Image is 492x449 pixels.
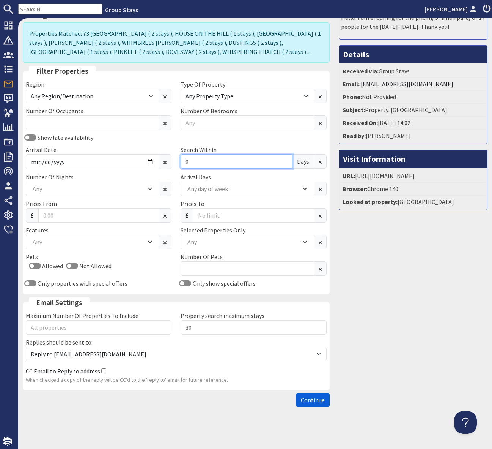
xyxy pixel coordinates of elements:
a: [EMAIL_ADDRESS][DOMAIN_NAME] [361,80,453,88]
label: Maximum Number Of Properties To Include [26,312,138,319]
input: SEARCH [18,4,102,14]
button: Continue [296,393,330,407]
label: Prices To [181,200,204,207]
div: Combobox [181,182,314,196]
label: Only show special offers [191,280,255,287]
span: Continue [301,396,325,404]
iframe: Toggle Customer Support [454,411,477,434]
label: Property search maximum stays [181,312,264,319]
div: Properties Matched: 73 [GEOGRAPHIC_DATA] ( 2 stays ), HOUSE ON THE HILL ( 1 stays ), [GEOGRAPHIC_... [23,22,330,63]
label: Search Within [181,146,217,153]
label: Number Of Bedrooms [181,107,237,115]
li: [DATE] 14:02 [341,117,485,130]
h3: Details [339,46,487,63]
div: Any [185,238,301,246]
input: Any [181,115,314,130]
div: Combobox [26,235,159,249]
li: Property: [GEOGRAPHIC_DATA] [341,104,485,117]
div: Any [31,185,146,193]
label: Show late availability [36,134,93,141]
label: Selected Properties Only [181,226,245,234]
p: When checked a copy of the reply will be CC'd to the 'reply to' email for future reference. [26,376,327,384]
div: Any [31,238,146,246]
label: Pets [26,253,38,261]
label: CC Email to Reply to address [26,367,100,375]
label: Region [26,81,44,88]
div: Combobox [26,182,159,196]
label: Arrival Date [26,146,57,153]
input: All properties [26,320,171,335]
p: Hello. I am enquiring for the pricing of a hen party of 17 people for the [DATE]-[DATE]. Thank you! [341,13,485,31]
strong: Browser: [343,185,367,193]
strong: Received On: [343,119,378,126]
label: Only properties with special offers [36,280,127,287]
li: Chrome 140 [341,183,485,196]
span: £ [181,208,193,223]
legend: Filter Properties [29,66,96,77]
label: Replies should be sent to: [26,338,93,346]
h3: Visit Information [339,150,487,168]
img: staytech_i_w-64f4e8e9ee0a9c174fd5317b4b171b261742d2d393467e5bdba4413f4f884c10.svg [3,437,12,446]
div: Combobox [181,235,314,249]
li: Not Provided [341,91,485,104]
label: Type Of Property [181,81,225,88]
li: [GEOGRAPHIC_DATA] [341,196,485,208]
strong: Subject: [343,106,365,114]
strong: Read by: [343,132,366,139]
strong: Looked at property: [343,198,398,206]
label: Number Of Nights [26,173,74,181]
span: Days [292,154,314,169]
label: Prices From [26,200,57,207]
label: Allowed [41,262,63,270]
label: Number Of Pets [181,253,223,261]
input: No limit [193,208,314,223]
strong: Email: [343,80,360,88]
h3: Configure [23,9,330,19]
label: Arrival Days [181,173,211,181]
label: Not Allowed [78,262,112,270]
label: Number Of Occupants [26,107,83,115]
li: Group Stays [341,65,485,78]
div: Any day of week [185,185,301,193]
strong: Phone: [343,93,362,101]
strong: URL: [343,172,355,180]
input: 7 [181,154,292,169]
strong: Received Via: [343,67,379,75]
a: [PERSON_NAME] [424,5,478,14]
li: [URL][DOMAIN_NAME] [341,170,485,183]
span: translation missing: en.email_settings [36,298,82,307]
li: [PERSON_NAME] [341,130,485,142]
a: Group Stays [105,6,138,14]
input: 0.00 [38,208,159,223]
label: Features [26,226,49,234]
span: £ [26,208,39,223]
